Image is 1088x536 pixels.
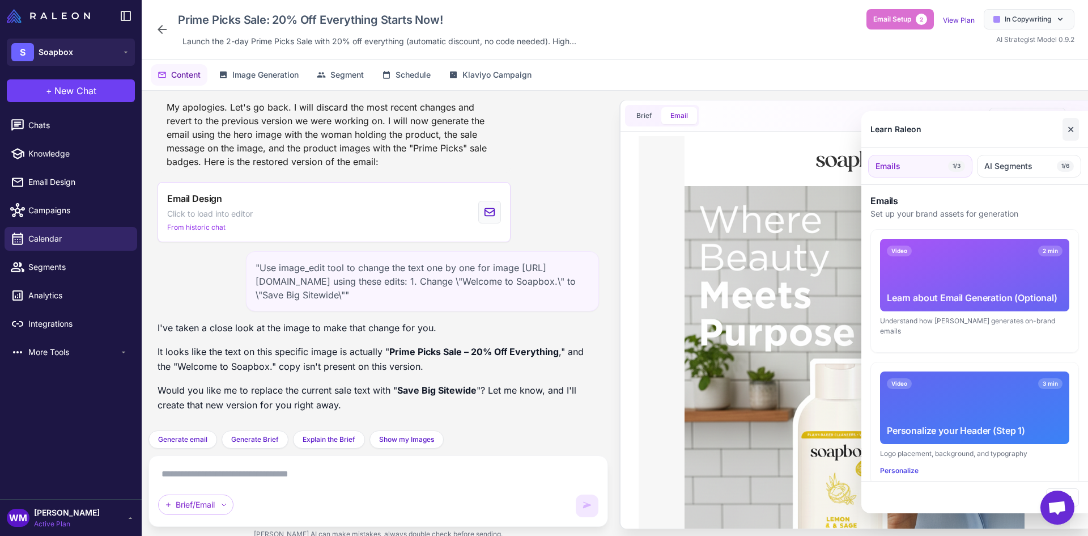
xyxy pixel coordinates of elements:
button: Emails1/3 [868,155,972,178]
span: 2 min [1038,246,1062,256]
div: Understand how [PERSON_NAME] generates on-brand emails [880,316,1069,336]
span: Video [887,378,912,389]
span: AI Segments [984,160,1032,172]
h3: Emails [870,194,1079,208]
p: Set up your brand assets for generation [870,208,1079,220]
button: Personalize [880,466,919,476]
span: 3 min [1038,378,1062,389]
div: Open chat [1040,491,1074,525]
button: AI Segments1/6 [977,155,1081,178]
div: Logo placement, background, and typography [880,449,1069,459]
span: 1/3 [948,161,965,172]
div: Learn about Email Generation (Optional) [887,291,1062,305]
button: Close [1062,118,1079,141]
span: Video [887,246,912,256]
div: Personalize your Header (Step 1) [887,424,1062,437]
span: Emails [875,160,900,172]
span: 1/6 [1057,161,1074,172]
button: Close [1046,488,1079,507]
div: Learn Raleon [870,123,921,136]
